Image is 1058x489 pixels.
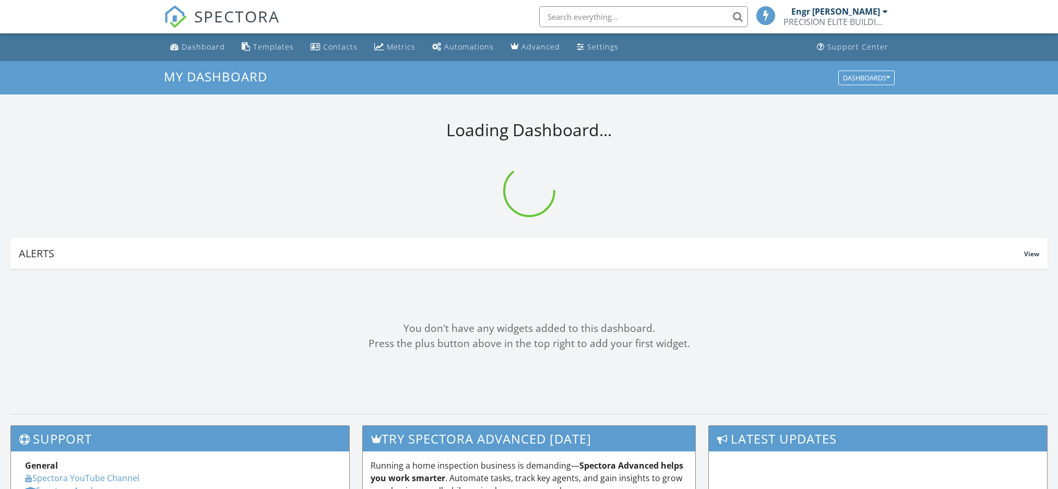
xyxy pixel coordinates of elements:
strong: General [25,460,58,471]
div: Dashboards [843,74,890,81]
strong: Spectora Advanced helps you work smarter [371,460,683,484]
div: Templates [253,42,294,52]
div: PRECISION ELITE BUILDING INSPECTION SERVICES L.L.C [783,17,888,27]
a: Dashboard [166,38,229,57]
a: SPECTORA [164,14,280,36]
div: Metrics [387,42,415,52]
button: Dashboards [838,70,895,85]
h3: Try spectora advanced [DATE] [363,426,695,451]
a: Automations (Basic) [428,38,498,57]
a: Contacts [306,38,362,57]
div: Automations [444,42,494,52]
div: Settings [587,42,619,52]
img: The Best Home Inspection Software - Spectora [164,5,187,28]
div: Support Center [827,42,888,52]
h3: Support [11,426,349,451]
a: Support Center [813,38,893,57]
div: Contacts [323,42,358,52]
div: Engr [PERSON_NAME] [791,6,880,17]
div: Advanced [521,42,560,52]
span: My Dashboard [164,68,267,85]
a: Templates [237,38,298,57]
a: Advanced [506,38,564,57]
div: Press the plus button above in the top right to add your first widget. [10,336,1048,351]
span: SPECTORA [194,5,280,27]
div: You don't have any widgets added to this dashboard. [10,321,1048,336]
h3: Latest Updates [709,426,1047,451]
div: Dashboard [182,42,225,52]
a: Metrics [370,38,420,57]
span: View [1024,249,1039,258]
a: Settings [573,38,623,57]
div: Alerts [19,246,1024,260]
input: Search everything... [539,6,748,27]
a: Spectora YouTube Channel [25,472,139,484]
